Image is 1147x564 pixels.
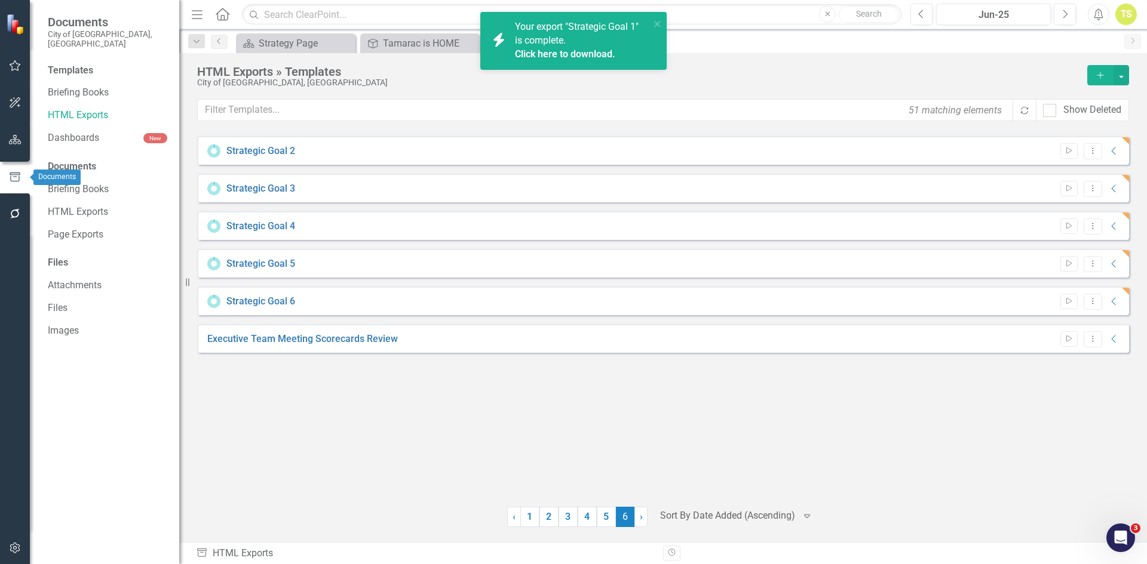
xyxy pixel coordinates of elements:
button: Search [839,6,898,23]
div: Show Deleted [1063,103,1121,117]
a: Briefing Books [48,86,167,100]
div: Documents [33,169,81,185]
a: Strategic Goal 2 [226,144,295,158]
a: HTML Exports [48,109,167,122]
div: Templates [48,64,167,78]
button: Jun-25 [936,4,1051,25]
input: Search ClearPoint... [242,4,901,25]
a: Images [48,324,167,338]
a: Briefing Books [48,183,167,196]
a: Tamarac is HOME [363,36,477,51]
a: 1 [520,507,539,527]
span: 3 [1131,523,1140,533]
button: TS [1115,4,1137,25]
iframe: Intercom live chat [1106,523,1135,552]
div: HTML Exports » Templates [197,65,1081,78]
a: Attachments [48,279,167,292]
span: Search [856,9,882,19]
a: Strategic Goal 3 [226,182,295,196]
a: Dashboards [48,131,143,145]
span: Documents [48,15,167,29]
div: Files [48,256,167,270]
a: HTML Exports [48,205,167,219]
a: Strategic Goal 4 [226,220,295,233]
a: Executive Team Meeting Scorecards Review [207,332,398,346]
span: ‹ [513,511,516,522]
div: Documents [48,160,167,174]
div: City of [GEOGRAPHIC_DATA], [GEOGRAPHIC_DATA] [197,78,1081,87]
a: Click here to download. [515,48,615,60]
a: 5 [597,507,616,527]
a: Page Exports [48,228,167,242]
div: HTML Exports [196,547,654,560]
a: Strategy Page [239,36,352,51]
input: Filter Templates... [197,99,1014,121]
a: Strategic Goal 5 [226,257,295,271]
button: close [654,17,662,30]
div: Jun-25 [940,8,1047,22]
span: Your export "Strategic Goal 1" is complete. [515,21,647,61]
div: 51 matching elements [906,100,1005,120]
div: Tamarac is HOME [383,36,477,51]
div: Strategy Page [259,36,352,51]
a: Files [48,301,167,315]
a: 2 [539,507,559,527]
a: 4 [578,507,597,527]
img: ClearPoint Strategy [5,13,27,35]
span: › [640,511,643,522]
small: City of [GEOGRAPHIC_DATA], [GEOGRAPHIC_DATA] [48,29,167,49]
a: 3 [559,507,578,527]
a: Strategic Goal 6 [226,295,295,309]
span: 6 [616,507,635,527]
